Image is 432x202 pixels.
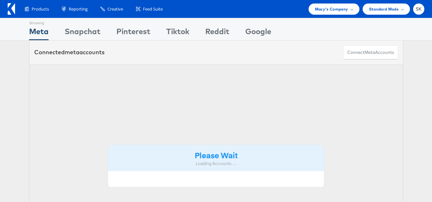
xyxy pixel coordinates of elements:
[166,26,189,40] div: Tiktok
[369,6,399,12] span: Standard Mode
[107,6,123,12] span: Creative
[29,26,49,40] div: Meta
[195,150,238,160] strong: Please Wait
[29,18,49,26] div: Showing
[113,161,319,167] div: Loading Accounts ....
[416,7,422,11] span: SK
[32,6,49,12] span: Products
[69,6,88,12] span: Reporting
[65,26,100,40] div: Snapchat
[205,26,229,40] div: Reddit
[116,26,150,40] div: Pinterest
[365,49,375,56] span: meta
[343,45,398,60] button: ConnectmetaAccounts
[65,49,79,56] span: meta
[315,6,348,12] span: Macy's Company
[34,48,105,56] div: Connected accounts
[245,26,271,40] div: Google
[143,6,163,12] span: Feed Suite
